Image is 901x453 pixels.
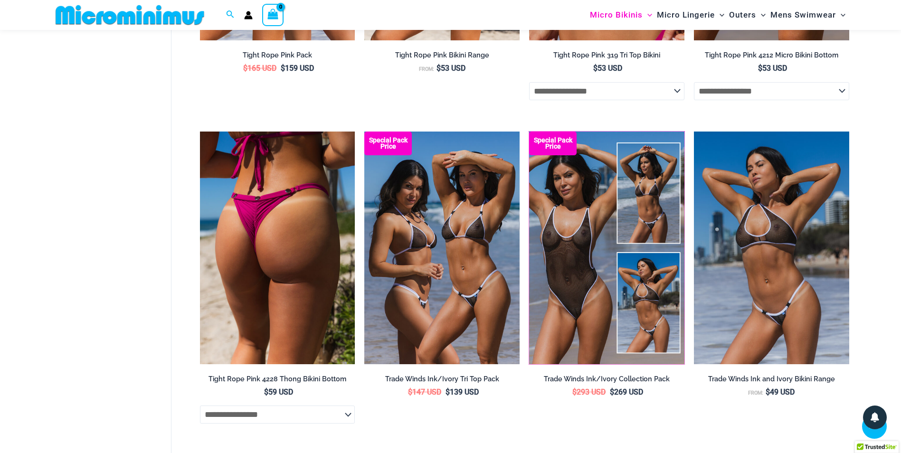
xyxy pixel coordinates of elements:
[715,3,724,27] span: Menu Toggle
[756,3,766,27] span: Menu Toggle
[200,375,355,384] h2: Tight Rope Pink 4228 Thong Bikini Bottom
[588,3,654,27] a: Micro BikinisMenu ToggleMenu Toggle
[768,3,848,27] a: Mens SwimwearMenu ToggleMenu Toggle
[836,3,845,27] span: Menu Toggle
[226,9,235,21] a: Search icon link
[572,387,577,396] span: $
[529,375,684,384] h2: Trade Winds Ink/Ivory Collection Pack
[262,4,284,26] a: View Shopping Cart, empty
[446,387,479,396] bdi: 139 USD
[694,51,849,60] h2: Tight Rope Pink 4212 Micro Bikini Bottom
[643,3,652,27] span: Menu Toggle
[694,132,849,364] img: Tradewinds Ink and Ivory 384 Halter 453 Micro 02
[770,3,836,27] span: Mens Swimwear
[281,64,314,73] bdi: 159 USD
[654,3,727,27] a: Micro LingerieMenu ToggleMenu Toggle
[529,137,577,150] b: Special Pack Price
[590,3,643,27] span: Micro Bikinis
[572,387,606,396] bdi: 293 USD
[593,64,622,73] bdi: 53 USD
[364,51,520,60] h2: Tight Rope Pink Bikini Range
[593,64,598,73] span: $
[264,387,293,396] bdi: 59 USD
[529,375,684,387] a: Trade Winds Ink/Ivory Collection Pack
[529,51,684,63] a: Tight Rope Pink 319 Tri Top Bikini
[364,375,520,384] h2: Trade Winds Ink/Ivory Tri Top Pack
[419,66,434,72] span: From:
[529,51,684,60] h2: Tight Rope Pink 319 Tri Top Bikini
[758,64,762,73] span: $
[364,132,520,364] img: Top Bum Pack
[694,132,849,364] a: Tradewinds Ink and Ivory 384 Halter 453 Micro 02Tradewinds Ink and Ivory 384 Halter 453 Micro 01T...
[610,387,614,396] span: $
[243,64,276,73] bdi: 165 USD
[766,387,770,396] span: $
[729,3,756,27] span: Outers
[766,387,795,396] bdi: 49 USD
[281,64,285,73] span: $
[200,375,355,387] a: Tight Rope Pink 4228 Thong Bikini Bottom
[364,375,520,387] a: Trade Winds Ink/Ivory Tri Top Pack
[694,375,849,387] a: Trade Winds Ink and Ivory Bikini Range
[200,51,355,60] h2: Tight Rope Pink Pack
[200,132,355,364] a: Tight Rope Pink 4228 Thong 01Tight Rope Pink 4228 Thong 02Tight Rope Pink 4228 Thong 02
[408,387,441,396] bdi: 147 USD
[264,387,268,396] span: $
[657,3,715,27] span: Micro Lingerie
[436,64,465,73] bdi: 53 USD
[243,64,247,73] span: $
[52,4,208,26] img: MM SHOP LOGO FLAT
[727,3,768,27] a: OutersMenu ToggleMenu Toggle
[364,137,412,150] b: Special Pack Price
[436,64,441,73] span: $
[586,1,850,28] nav: Site Navigation
[758,64,787,73] bdi: 53 USD
[364,51,520,63] a: Tight Rope Pink Bikini Range
[200,132,355,364] img: Tight Rope Pink 4228 Thong 02
[610,387,643,396] bdi: 269 USD
[364,132,520,364] a: Top Bum Pack Top Bum Pack bTop Bum Pack b
[529,132,684,364] a: Collection Pack Collection Pack b (1)Collection Pack b (1)
[408,387,412,396] span: $
[694,51,849,63] a: Tight Rope Pink 4212 Micro Bikini Bottom
[446,387,450,396] span: $
[694,375,849,384] h2: Trade Winds Ink and Ivory Bikini Range
[748,390,763,396] span: From:
[529,132,684,364] img: Collection Pack
[200,51,355,63] a: Tight Rope Pink Pack
[244,11,253,19] a: Account icon link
